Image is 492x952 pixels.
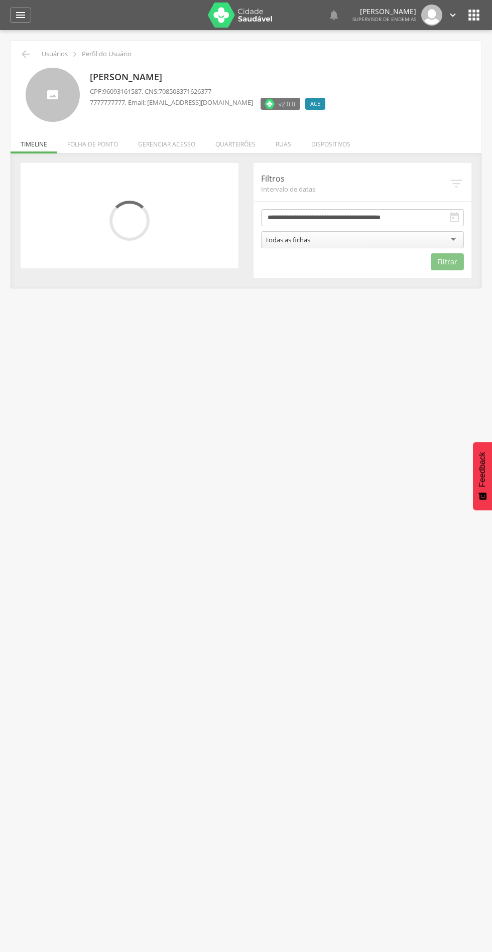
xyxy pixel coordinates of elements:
[205,130,266,153] li: Quarteirões
[310,100,320,108] span: ACE
[266,130,301,153] li: Ruas
[448,212,460,224] i: 
[15,9,27,21] i: 
[279,99,295,109] span: v2.0.0
[431,253,464,270] button: Filtrar
[449,176,464,191] i: 
[447,5,458,26] a: 
[90,87,330,96] p: CPF: , CNS:
[90,98,125,107] span: 7777777777
[57,130,128,153] li: Folha de ponto
[261,185,449,194] span: Intervalo de datas
[261,98,300,110] label: Versão do aplicativo
[447,10,458,21] i: 
[328,5,340,26] a: 
[128,130,205,153] li: Gerenciar acesso
[261,173,449,185] p: Filtros
[90,98,253,107] p: , Email: [EMAIL_ADDRESS][DOMAIN_NAME]
[69,49,80,60] i: 
[10,8,31,23] a: 
[159,87,211,96] span: 708508371626377
[328,9,340,21] i: 
[301,130,360,153] li: Dispositivos
[103,87,142,96] span: 96093161587
[82,50,132,58] p: Perfil do Usuário
[90,71,330,84] p: [PERSON_NAME]
[478,452,487,487] span: Feedback
[352,16,416,23] span: Supervisor de Endemias
[265,235,310,244] div: Todas as fichas
[20,48,32,60] i: Voltar
[473,442,492,510] button: Feedback - Mostrar pesquisa
[352,8,416,15] p: [PERSON_NAME]
[42,50,68,58] p: Usuários
[466,7,482,23] i: 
